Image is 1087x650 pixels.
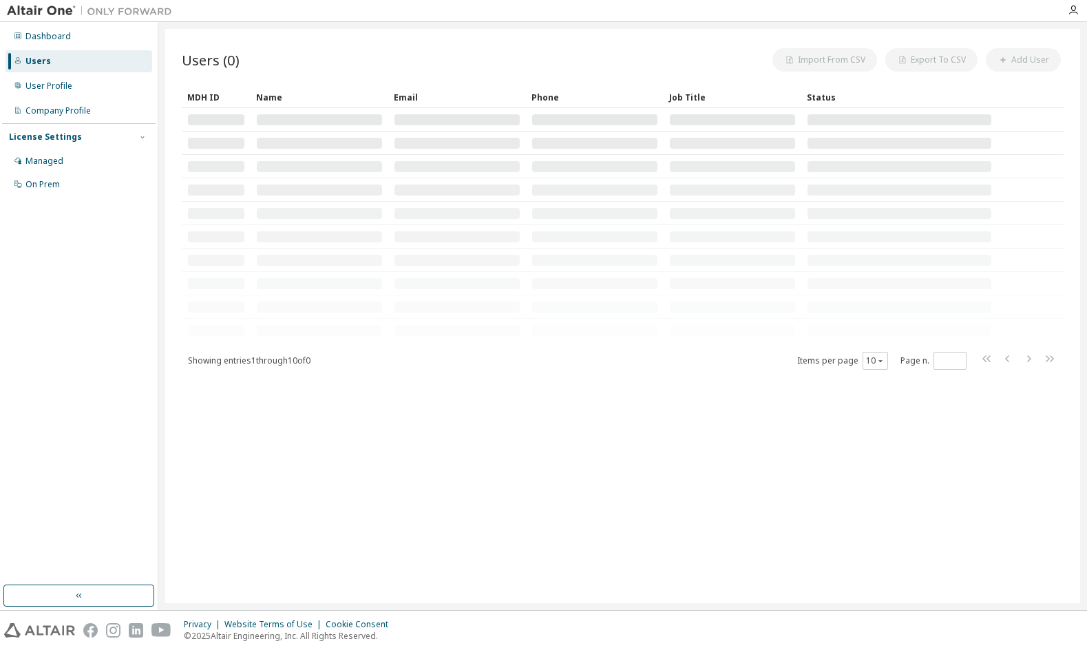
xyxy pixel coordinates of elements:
div: MDH ID [187,86,245,108]
img: Altair One [7,4,179,18]
div: Dashboard [25,31,71,42]
div: License Settings [9,132,82,143]
span: Page n. [900,352,967,370]
div: Phone [531,86,658,108]
button: Export To CSV [885,48,978,72]
div: Website Terms of Use [224,619,326,630]
img: youtube.svg [151,623,171,638]
div: Company Profile [25,105,91,116]
div: User Profile [25,81,72,92]
span: Showing entries 1 through 10 of 0 [188,355,310,366]
button: Add User [986,48,1061,72]
img: instagram.svg [106,623,120,638]
button: 10 [866,355,885,366]
img: facebook.svg [83,623,98,638]
img: altair_logo.svg [4,623,75,638]
div: Cookie Consent [326,619,397,630]
div: Email [394,86,520,108]
div: Job Title [669,86,796,108]
div: Privacy [184,619,224,630]
button: Import From CSV [772,48,877,72]
div: Managed [25,156,63,167]
div: On Prem [25,179,60,190]
span: Users (0) [182,50,240,70]
div: Users [25,56,51,67]
span: Items per page [797,352,888,370]
div: Status [807,86,992,108]
div: Name [256,86,383,108]
img: linkedin.svg [129,623,143,638]
p: © 2025 Altair Engineering, Inc. All Rights Reserved. [184,630,397,642]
